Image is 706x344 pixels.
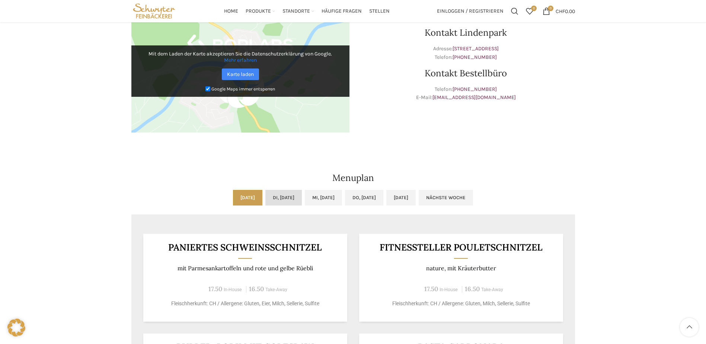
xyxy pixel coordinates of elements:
[369,4,390,19] a: Stellen
[453,86,497,92] a: [PHONE_NUMBER]
[152,265,338,272] p: mit Parmesankartoffeln und rote und gelbe Rüebli
[265,190,302,206] a: Di, [DATE]
[424,285,438,293] span: 17.50
[440,287,458,292] span: In-House
[224,57,257,63] a: Mehr erfahren
[208,285,222,293] span: 17.50
[539,4,579,19] a: 0 CHF0.00
[222,69,259,80] a: Karte laden
[211,86,275,92] small: Google Maps immer entsperren
[548,6,553,11] span: 0
[368,300,554,308] p: Fleischherkunft: CH / Allergene: Gluten, Milch, Sellerie, Sulfite
[357,85,575,102] p: Telefon: E-Mail:
[322,8,362,15] span: Häufige Fragen
[265,287,287,292] span: Take-Away
[368,243,554,252] h3: Fitnessteller Pouletschnitzel
[680,318,699,337] a: Scroll to top button
[249,285,264,293] span: 16.50
[465,285,480,293] span: 16.50
[453,45,499,52] a: [STREET_ADDRESS]
[152,300,338,308] p: Fleischherkunft: CH / Allergene: Gluten, Eier, Milch, Sellerie, Sulfite
[233,190,262,206] a: [DATE]
[357,45,575,61] p: Adresse: Telefon:
[131,173,575,182] h2: Menuplan
[131,7,177,14] a: Site logo
[556,8,565,14] span: CHF
[432,94,516,101] a: [EMAIL_ADDRESS][DOMAIN_NAME]
[246,8,271,15] span: Produkte
[282,8,310,15] span: Standorte
[137,51,344,63] p: Mit dem Laden der Karte akzeptieren Sie die Datenschutzerklärung von Google.
[481,287,503,292] span: Take-Away
[345,190,383,206] a: Do, [DATE]
[556,8,575,14] bdi: 0.00
[386,190,416,206] a: [DATE]
[181,4,433,19] div: Main navigation
[522,4,537,19] a: 0
[205,86,210,91] input: Google Maps immer entsperren
[357,28,575,37] h2: Kontakt Lindenpark
[224,4,238,19] a: Home
[224,287,242,292] span: In-House
[369,8,390,15] span: Stellen
[246,4,275,19] a: Produkte
[282,4,314,19] a: Standorte
[531,6,537,11] span: 0
[522,4,537,19] div: Meine Wunschliste
[507,4,522,19] a: Suchen
[224,8,238,15] span: Home
[357,69,575,78] h2: Kontakt Bestellbüro
[433,4,507,19] a: Einloggen / Registrieren
[305,190,342,206] a: Mi, [DATE]
[453,54,497,60] a: [PHONE_NUMBER]
[368,265,554,272] p: nature, mit Kräuterbutter
[322,4,362,19] a: Häufige Fragen
[419,190,473,206] a: Nächste Woche
[437,9,504,14] span: Einloggen / Registrieren
[152,243,338,252] h3: Paniertes Schweinsschnitzel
